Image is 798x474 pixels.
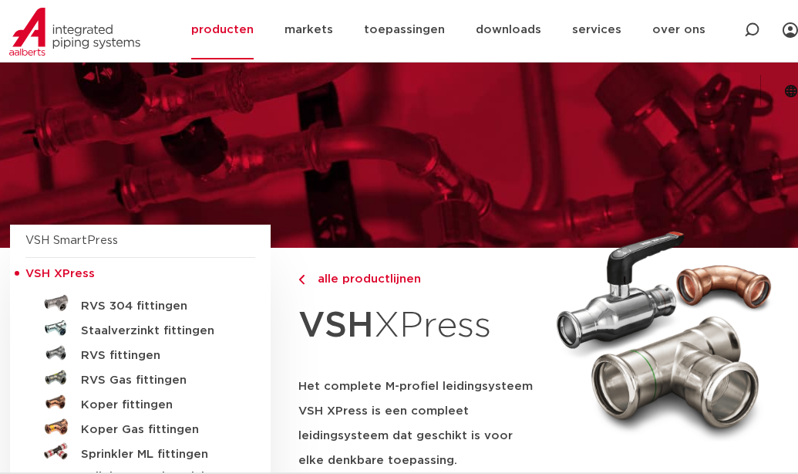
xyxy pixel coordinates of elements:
a: Koper Gas fittingen [25,415,255,439]
h1: XPress [298,296,539,356]
img: chevron-right.svg [298,275,305,285]
a: alle productlijnen [298,270,539,289]
a: RVS Gas fittingen [25,365,255,390]
a: RVS fittingen [25,340,255,365]
a: Koper fittingen [25,390,255,415]
h5: RVS 304 fittingen [81,300,234,313]
span: alle productlijnen [308,273,421,285]
h5: Het complete M-profiel leidingsysteem VSH XPress is een compleet leidingsysteem dat geschikt is v... [298,374,539,473]
a: VSH SmartPress [25,235,118,246]
h5: Staalverzinkt fittingen [81,324,234,338]
h5: RVS fittingen [81,349,234,363]
a: RVS 304 fittingen [25,291,255,316]
h5: RVS Gas fittingen [81,374,234,388]
div: my IPS [783,13,798,47]
span: VSH XPress [25,268,95,279]
strong: VSH [298,308,374,344]
h5: Koper fittingen [81,398,234,412]
h5: Sprinkler ML fittingen [81,448,234,462]
a: Staalverzinkt fittingen [25,316,255,340]
h5: Koper Gas fittingen [81,423,234,437]
a: Sprinkler ML fittingen [25,439,255,464]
